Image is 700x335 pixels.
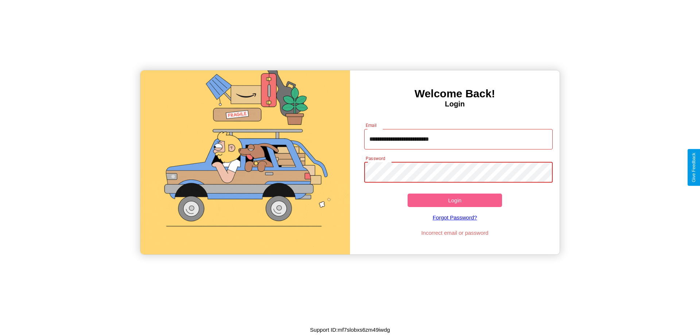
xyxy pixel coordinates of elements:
[366,155,385,161] label: Password
[140,70,350,254] img: gif
[361,207,549,228] a: Forgot Password?
[691,153,696,182] div: Give Feedback
[350,100,560,108] h4: Login
[366,122,377,128] label: Email
[361,228,549,238] p: Incorrect email or password
[350,87,560,100] h3: Welcome Back!
[408,194,502,207] button: Login
[310,325,390,335] p: Support ID: mf7slobxs6zm49iwdg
